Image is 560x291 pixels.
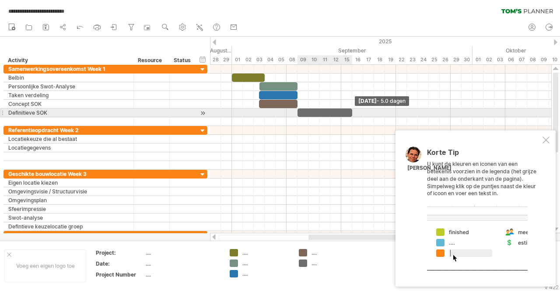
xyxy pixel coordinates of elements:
[232,55,243,64] div: maandag, 1 September 2025
[8,179,129,187] div: Eigen locatie kiezen
[254,55,265,64] div: woensdag, 3 September 2025
[96,271,144,278] div: Project Number
[311,249,359,256] div: ....
[8,214,129,222] div: Swot-analyse
[374,55,385,64] div: donderdag, 18 September 2025
[8,56,129,65] div: Activity
[8,222,129,231] div: Defintieve keuzelocatie groep
[276,55,287,64] div: vrijdag, 5 September 2025
[243,55,254,64] div: dinsdag, 2 September 2025
[545,284,559,291] div: v 422
[8,65,129,73] div: Samenwerkingsovereenkomst Week 1
[355,96,409,106] div: [DATE]
[8,82,129,91] div: Persoonlijke Swot-Analyse
[242,270,290,277] div: ....
[377,98,406,104] span: - 5.0 dagen
[8,187,129,196] div: Omgevingsvisie / Structuurvisie
[8,74,129,82] div: Belbin
[8,126,129,134] div: Referentieopdracht Week 2
[8,170,129,178] div: Geschikte bouwlocatie Week 3
[242,249,290,256] div: ....
[462,55,472,64] div: dinsdag, 30 September 2025
[505,55,516,64] div: maandag, 6 Oktober 2025
[199,109,207,118] div: scroll naar activiteit
[451,55,462,64] div: maandag, 29 September 2025
[8,196,129,204] div: Omgevingsplan
[210,55,221,64] div: donderdag, 28 Augustus 2025
[146,271,219,278] div: ....
[341,55,352,64] div: maandag, 15 September 2025
[232,46,472,55] div: September 2025
[407,165,451,172] div: [PERSON_NAME]
[8,144,129,152] div: Locatiegegevens
[174,56,193,65] div: Status
[8,231,129,239] div: Omgevingsanalyse Lage benadering Week 4
[429,55,440,64] div: donderdag, 25 September 2025
[427,149,541,161] div: Korte Tip
[138,56,164,65] div: Resource
[330,55,341,64] div: vrijdag, 12 September 2025
[483,55,494,64] div: donderdag, 2 Oktober 2025
[8,135,129,143] div: Locatiekeuze die al bestaat
[4,249,86,282] div: Voeg een eigen logo toe
[308,55,319,64] div: woensdag, 10 September 2025
[8,109,129,117] div: Definitieve SOK
[297,55,308,64] div: dinsdag, 9 September 2025
[352,55,363,64] div: dinsdag, 16 September 2025
[363,55,374,64] div: woensdag, 17 September 2025
[221,55,232,64] div: vrijdag, 29 Augustus 2025
[418,55,429,64] div: woensdag, 24 September 2025
[494,55,505,64] div: vrijdag, 3 Oktober 2025
[385,55,396,64] div: vrijdag, 19 September 2025
[265,55,276,64] div: donderdag, 4 September 2025
[516,55,527,64] div: dinsdag, 7 Oktober 2025
[287,55,297,64] div: maandag, 8 September 2025
[96,260,144,267] div: Date:
[8,91,129,99] div: Taken verdeling
[527,55,538,64] div: woensdag, 8 Oktober 2025
[96,249,144,256] div: Project:
[8,100,129,108] div: Concept SOK
[146,249,219,256] div: ....
[427,149,541,270] div: U kunt de kleuren en iconen van een betekenis voorzien in de legenda (het grijze deel aan de onde...
[407,55,418,64] div: dinsdag, 23 September 2025
[319,55,330,64] div: donderdag, 11 September 2025
[440,55,451,64] div: vrijdag, 26 September 2025
[8,205,129,213] div: Sfeerimpressie
[549,55,560,64] div: vrijdag, 10 Oktober 2025
[242,259,290,267] div: ....
[311,259,359,267] div: ....
[472,55,483,64] div: woensdag, 1 Oktober 2025
[146,260,219,267] div: ....
[396,55,407,64] div: maandag, 22 September 2025
[538,55,549,64] div: donderdag, 9 Oktober 2025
